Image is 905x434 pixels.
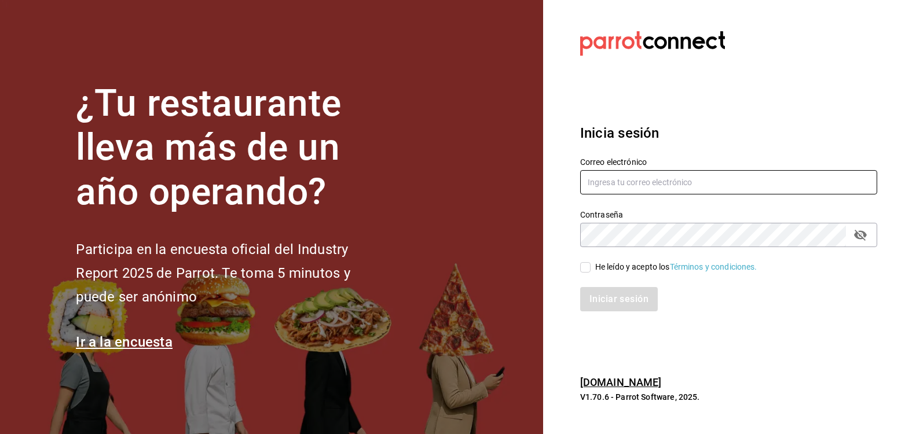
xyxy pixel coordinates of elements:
a: Ir a la encuesta [76,334,173,350]
label: Contraseña [580,211,877,219]
div: He leído y acepto los [595,261,757,273]
h1: ¿Tu restaurante lleva más de un año operando? [76,82,389,215]
a: Términos y condiciones. [670,262,757,271]
h3: Inicia sesión [580,123,877,144]
button: passwordField [851,225,870,245]
input: Ingresa tu correo electrónico [580,170,877,194]
h2: Participa en la encuesta oficial del Industry Report 2025 de Parrot. Te toma 5 minutos y puede se... [76,238,389,308]
p: V1.70.6 - Parrot Software, 2025. [580,391,877,403]
a: [DOMAIN_NAME] [580,376,662,388]
label: Correo electrónico [580,158,877,166]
